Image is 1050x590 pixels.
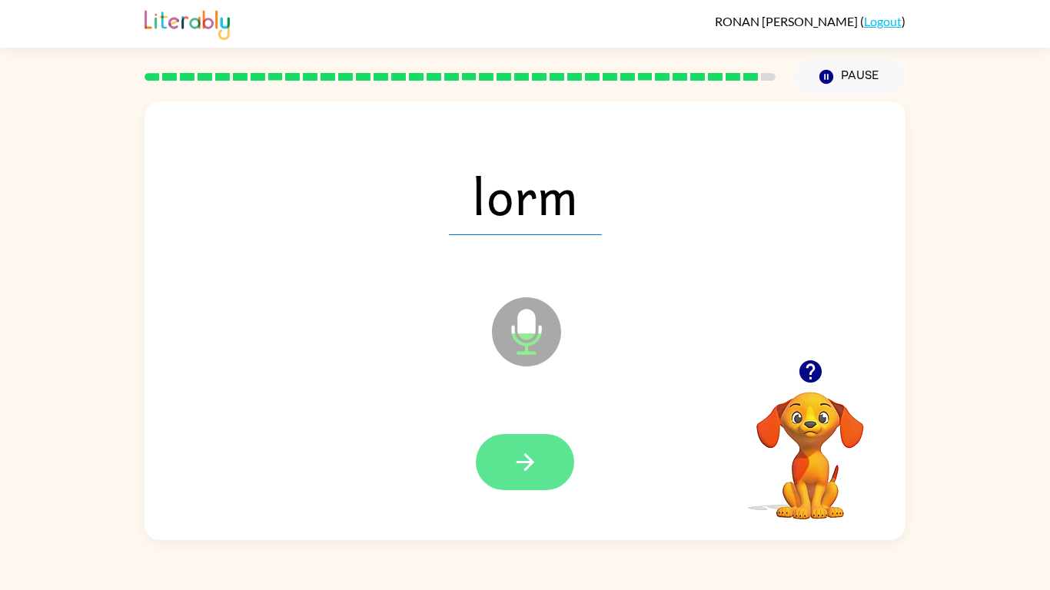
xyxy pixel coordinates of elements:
span: RONAN [PERSON_NAME] [715,14,860,28]
a: Logout [864,14,902,28]
span: lorm [449,155,602,235]
div: ( ) [715,14,905,28]
button: Pause [794,59,905,94]
video: Your browser must support playing .mp4 files to use Literably. Please try using another browser. [733,368,887,522]
img: Literably [145,6,230,40]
